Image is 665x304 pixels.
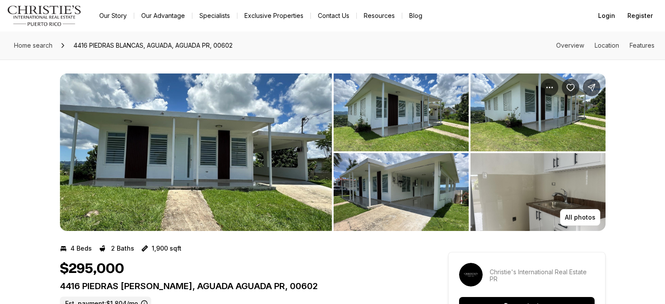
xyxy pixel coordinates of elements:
button: View image gallery [60,73,332,231]
nav: Page section menu [556,42,655,49]
p: 1,900 sqft [152,245,181,252]
p: 2 Baths [111,245,134,252]
button: View image gallery [470,73,606,151]
a: Exclusive Properties [237,10,310,22]
button: Save Property: 4416 PIEDRAS BLANCAS, AGUADA [562,79,579,96]
button: View image gallery [334,73,469,151]
button: Login [593,7,620,24]
li: 1 of 4 [60,73,332,231]
div: Listing Photos [60,73,606,231]
button: Contact Us [311,10,356,22]
button: View image gallery [470,153,606,231]
span: Register [627,12,653,19]
button: Register [622,7,658,24]
p: All photos [565,214,595,221]
a: Blog [402,10,429,22]
span: Home search [14,42,52,49]
img: logo [7,5,82,26]
p: Christie's International Real Estate PR [490,269,595,283]
a: Skip to: Location [595,42,619,49]
button: View image gallery [334,153,469,231]
span: Login [598,12,615,19]
span: 4416 PIEDRAS BLANCAS, AGUADA, AGUADA PR, 00602 [70,38,236,52]
h1: $295,000 [60,261,124,277]
button: Share Property: 4416 PIEDRAS BLANCAS, AGUADA [583,79,600,96]
a: Resources [357,10,402,22]
a: Specialists [192,10,237,22]
a: Skip to: Overview [556,42,584,49]
p: 4416 PIEDRAS [PERSON_NAME], AGUADA AGUADA PR, 00602 [60,281,417,291]
a: Home search [10,38,56,52]
button: Property options [541,79,558,96]
a: Our Story [92,10,134,22]
a: Our Advantage [134,10,192,22]
p: 4 Beds [70,245,92,252]
a: Skip to: Features [630,42,655,49]
button: All photos [560,209,600,226]
li: 2 of 4 [334,73,606,231]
